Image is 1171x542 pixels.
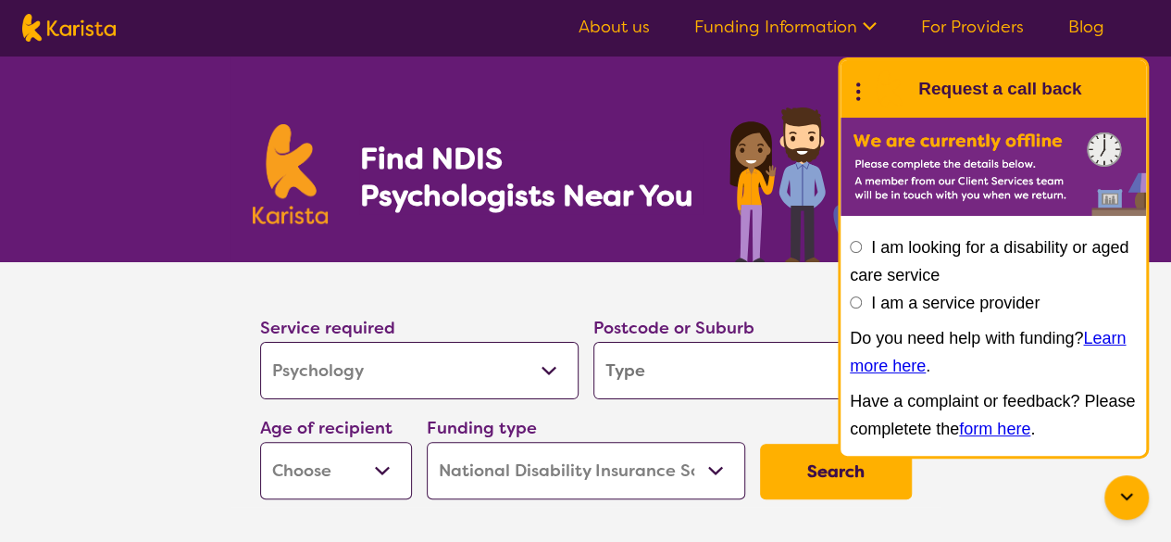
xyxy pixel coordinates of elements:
[841,118,1146,216] img: Karista offline chat form to request call back
[1068,16,1104,38] a: Blog
[850,238,1128,284] label: I am looking for a disability or aged care service
[723,100,919,262] img: psychology
[260,317,395,339] label: Service required
[870,70,907,107] img: Karista
[871,294,1040,312] label: I am a service provider
[260,417,392,439] label: Age of recipient
[918,75,1081,103] h1: Request a call back
[579,16,650,38] a: About us
[593,342,912,399] input: Type
[593,317,754,339] label: Postcode or Suburb
[959,420,1030,438] a: form here
[253,124,329,224] img: Karista logo
[850,387,1137,443] p: Have a complaint or feedback? Please completete the .
[694,16,877,38] a: Funding Information
[850,324,1137,380] p: Do you need help with funding? .
[427,417,537,439] label: Funding type
[760,444,912,499] button: Search
[921,16,1024,38] a: For Providers
[359,140,702,214] h1: Find NDIS Psychologists Near You
[22,14,116,42] img: Karista logo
